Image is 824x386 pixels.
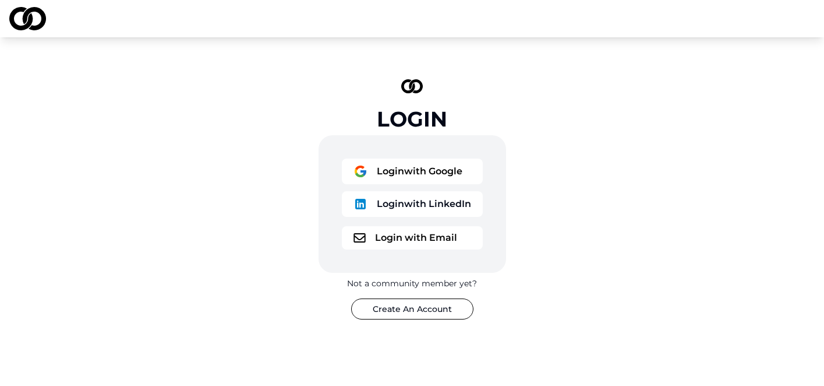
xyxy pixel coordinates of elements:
[353,233,366,243] img: logo
[353,164,367,178] img: logo
[342,191,483,217] button: logoLoginwith LinkedIn
[342,226,483,250] button: logoLogin with Email
[9,7,46,30] img: logo
[351,299,473,320] button: Create An Account
[342,159,483,184] button: logoLoginwith Google
[401,79,423,93] img: logo
[353,197,367,211] img: logo
[347,278,477,289] div: Not a community member yet?
[377,107,447,131] div: Login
